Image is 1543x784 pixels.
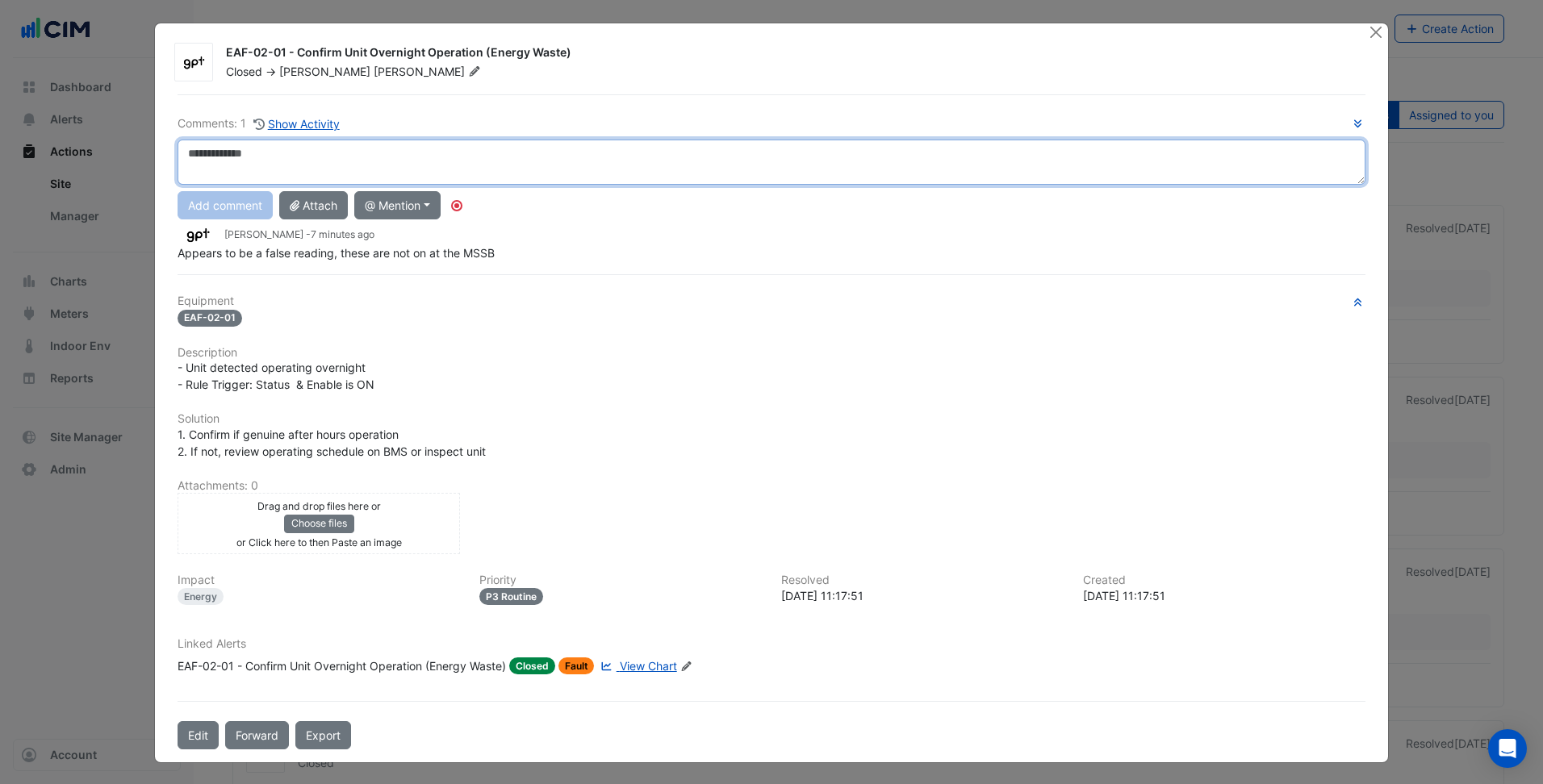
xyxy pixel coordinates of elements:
div: P3 Routine [479,588,543,605]
button: Close [1368,23,1385,40]
img: GPT Retail [175,55,212,71]
div: [DATE] 11:17:51 [781,587,1064,604]
h6: Created [1083,573,1365,587]
div: Comments: 1 [178,115,341,133]
h6: Impact [178,573,460,587]
div: EAF-02-01 - Confirm Unit Overnight Operation (Energy Waste) [226,44,1349,64]
div: EAF-02-01 - Confirm Unit Overnight Operation (Energy Waste) [178,657,506,674]
small: [PERSON_NAME] - [224,227,374,242]
h6: Equipment [178,294,1365,308]
h6: Solution [178,412,1365,426]
h6: Attachments: 0 [178,479,1365,493]
div: [DATE] 11:17:51 [1083,587,1365,604]
span: -> [266,65,276,78]
button: Choose files [284,515,354,532]
button: Edit [178,721,219,749]
h6: Description [178,346,1365,360]
small: Drag and drop files here or [257,500,381,512]
span: EAF-02-01 [178,310,242,327]
h6: Linked Alerts [178,637,1365,651]
span: Closed [226,65,262,78]
span: Fault [558,657,595,674]
a: View Chart [597,657,676,674]
button: Forward [225,721,289,749]
span: Appears to be a false reading, these are not on at the MSSB [178,246,495,260]
span: [PERSON_NAME] [279,65,370,78]
span: 2025-08-27 11:17:52 [311,228,374,240]
button: Attach [279,191,348,219]
img: GPT Retail [178,227,218,244]
span: Closed [509,657,555,674]
span: 1. Confirm if genuine after hours operation 2. If not, review operating schedule on BMS or inspec... [178,427,486,458]
button: Show Activity [253,115,341,133]
button: @ Mention [354,191,441,219]
h6: Priority [479,573,762,587]
fa-icon: Edit Linked Alerts [680,661,692,673]
div: Open Intercom Messenger [1488,729,1527,768]
span: - Unit detected operating overnight - Rule Trigger: Status & Enable is ON [178,361,374,391]
div: Energy [178,588,224,605]
h6: Resolved [781,573,1064,587]
span: View Chart [620,659,677,673]
a: Export [295,721,351,749]
small: or Click here to then Paste an image [236,536,402,548]
span: [PERSON_NAME] [374,64,483,80]
div: Tooltip anchor [450,198,464,213]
